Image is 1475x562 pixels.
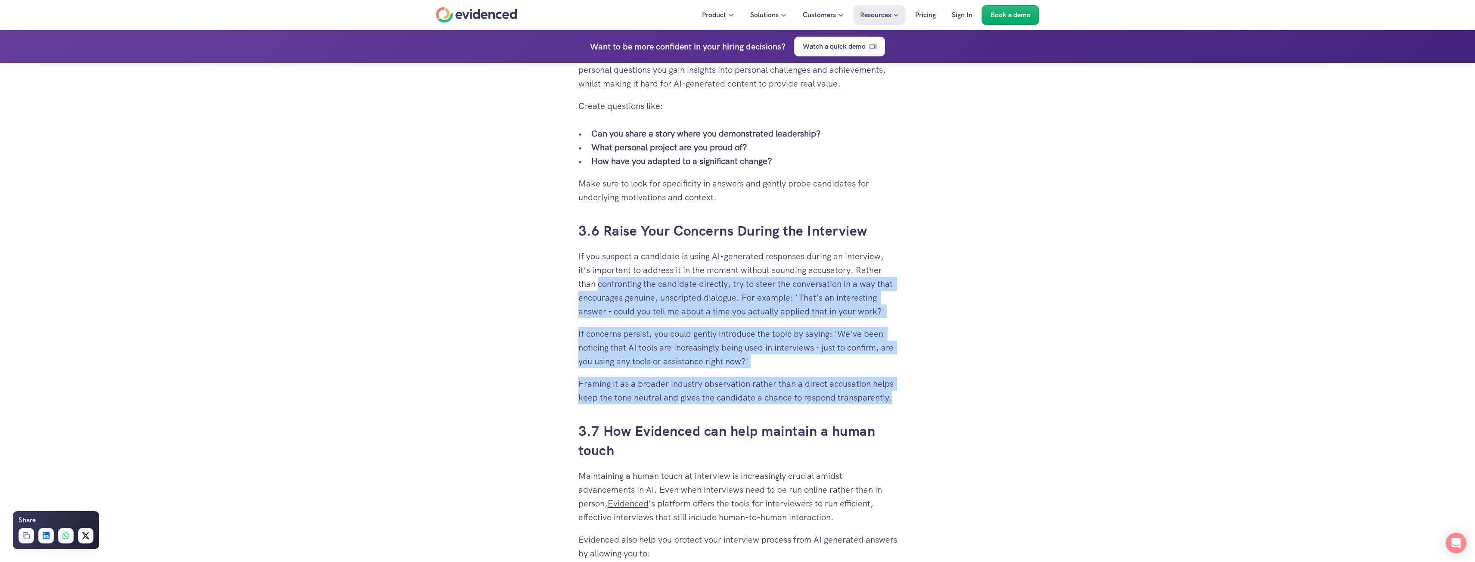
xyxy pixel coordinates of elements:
p: Create questions like: [578,99,897,113]
strong: How have you adapted to a significant change? [591,155,772,167]
p: Make sure to look for specificity in answers and gently probe candidates for underlying motivatio... [578,177,897,204]
a: Evidenced [608,498,649,509]
p: If concerns persist, you could gently introduce the topic by saying: 'We’ve been noticing that AI... [578,327,897,368]
div: Open Intercom Messenger [1446,533,1466,553]
p: Customers [803,9,836,21]
p: Maintaining a human touch at interview is increasingly crucial amidst advancements in AI. Even wh... [578,469,897,524]
h6: Share [19,515,36,526]
p: Sign In [952,9,972,21]
p: Pricing [915,9,936,21]
p: Product [702,9,726,21]
a: Book a demo [982,5,1039,25]
p: Watch a quick demo [803,41,866,52]
h4: Want to be more confident in your hiring decisions? [590,40,786,53]
a: Sign In [945,5,979,25]
p: If you suspect a candidate is using AI-generated responses during an interview, it’s important to... [578,249,897,318]
p: Framing it as a broader industry observation rather than a direct accusation helps keep the tone ... [578,377,897,404]
a: Home [436,7,517,23]
a: 3.7 How Evidenced can help maintain a human touch [578,422,879,460]
strong: What personal project are you proud of? [591,142,747,153]
a: Pricing [909,5,942,25]
p: Solutions [750,9,779,21]
a: 3.6 Raise Your Concerns During the Interview [578,222,867,240]
strong: Can you share a story where you demonstrated leadership? [591,128,821,139]
p: Book a demo [991,9,1031,21]
p: Resources [860,9,891,21]
p: Evidenced also help you protect your interview process from AI generated answers by allowing you to: [578,533,897,560]
a: Watch a quick demo [794,37,885,56]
